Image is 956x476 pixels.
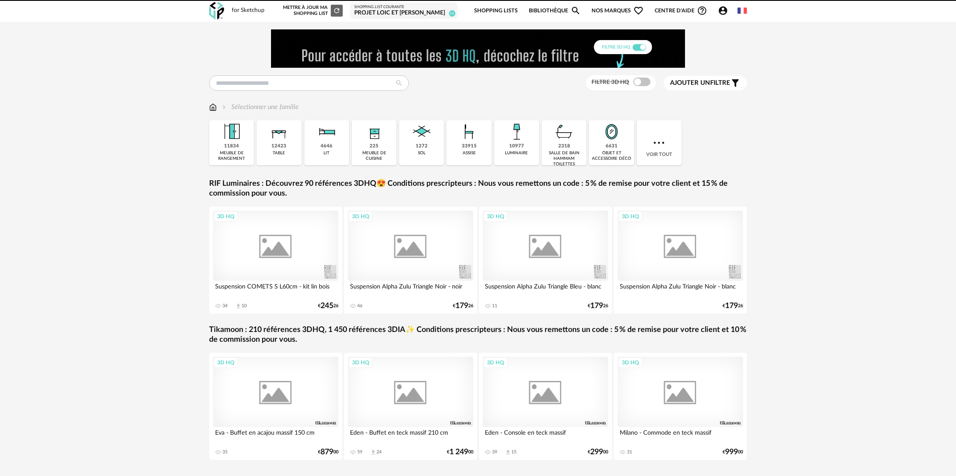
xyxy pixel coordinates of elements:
div: Eden - Buffet en teck massif 210 cm [348,427,473,444]
div: salle de bain hammam toilettes [544,150,584,167]
a: 3D HQ Suspension COMETS S L60cm - kit lin bois 34 Download icon 10 €24526 [209,207,342,314]
div: € 26 [588,303,608,309]
div: 3D HQ [213,211,238,222]
span: Nos marques [592,1,644,21]
div: lit [324,150,329,156]
div: assise [463,150,476,156]
div: 225 [370,143,379,150]
div: Suspension Alpha Zulu Triangle Noir - noir [348,281,473,298]
img: Luminaire.png [505,120,528,143]
div: 3D HQ [618,211,643,222]
div: € 26 [723,303,743,309]
a: BibliothèqueMagnify icon [529,1,581,21]
div: Milano - Commode en teck massif [618,427,743,444]
span: 245 [321,303,333,309]
img: Salle%20de%20bain.png [553,120,576,143]
div: Mettre à jour ma Shopping List [281,5,343,17]
div: € 00 [447,449,473,455]
img: Rangement.png [363,120,386,143]
div: Suspension Alpha Zulu Triangle Noir - blanc [618,281,743,298]
span: 879 [321,449,333,455]
div: Shopping List courante [354,5,454,10]
a: RIF Luminaires : Découvrez 90 références 3DHQ😍 Conditions prescripteurs : Nous vous remettons un ... [209,179,747,199]
div: 10 [242,303,247,309]
span: Download icon [235,303,242,309]
div: Sélectionner une famille [221,102,299,112]
div: 3D HQ [483,211,508,222]
a: 3D HQ Milano - Commode en teck massif 31 €99900 [614,353,747,460]
div: 59 [357,449,362,455]
div: 1272 [416,143,428,150]
span: Account Circle icon [718,6,728,16]
div: luminaire [505,150,528,156]
div: € 26 [453,303,473,309]
span: Download icon [370,449,376,456]
span: Download icon [505,449,511,456]
div: meuble de rangement [212,150,251,162]
div: 3D HQ [483,357,508,368]
div: 2318 [558,143,570,150]
div: € 26 [318,303,338,309]
span: Help Circle Outline icon [697,6,707,16]
span: 179 [455,303,468,309]
img: Meuble%20de%20rangement.png [220,120,243,143]
a: 3D HQ Suspension Alpha Zulu Triangle Bleu - blanc 11 €17926 [479,207,612,314]
a: 3D HQ Eden - Console en teck massif 39 Download icon 15 €29900 [479,353,612,460]
span: Refresh icon [333,8,341,13]
div: € 00 [723,449,743,455]
div: 31 [627,449,632,455]
span: 999 [725,449,738,455]
img: OXP [209,2,224,20]
img: Assise.png [458,120,481,143]
img: FILTRE%20HQ%20NEW_V1%20(4).gif [271,29,685,68]
a: 3D HQ Suspension Alpha Zulu Triangle Noir - blanc €17926 [614,207,747,314]
a: 3D HQ Eden - Buffet en teck massif 210 cm 59 Download icon 24 €1 24900 [344,353,477,460]
div: 6631 [606,143,618,150]
span: 179 [590,303,603,309]
img: fr [737,6,747,15]
img: svg+xml;base64,PHN2ZyB3aWR0aD0iMTYiIGhlaWdodD0iMTciIHZpZXdCb3g9IjAgMCAxNiAxNyIgZmlsbD0ibm9uZSIgeG... [209,102,217,112]
div: for Sketchup [232,7,265,14]
div: Eva - Buffet en acajou massif 150 cm [213,427,338,444]
div: 11834 [224,143,239,150]
div: 15 [511,449,516,455]
span: Filtre 3D HQ [592,79,629,85]
div: 4646 [321,143,332,150]
div: 34 [222,303,227,309]
span: Filter icon [730,78,740,88]
span: Magnify icon [571,6,581,16]
div: Suspension Alpha Zulu Triangle Bleu - blanc [483,281,608,298]
div: 3D HQ [348,357,373,368]
a: Shopping List courante projet loic et [PERSON_NAME] 14 [354,5,454,17]
div: Suspension COMETS S L60cm - kit lin bois [213,281,338,298]
span: 179 [725,303,738,309]
span: 1 249 [449,449,468,455]
div: 3D HQ [348,211,373,222]
div: 3D HQ [213,357,238,368]
img: Sol.png [410,120,433,143]
div: 3D HQ [618,357,643,368]
div: table [273,150,285,156]
a: 3D HQ Suspension Alpha Zulu Triangle Noir - noir 46 €17926 [344,207,477,314]
a: Shopping Lists [474,1,518,21]
span: 14 [449,10,455,17]
div: 10977 [509,143,524,150]
div: Voir tout [637,120,682,165]
div: 46 [357,303,362,309]
button: Ajouter unfiltre Filter icon [664,76,747,90]
img: Literie.png [315,120,338,143]
span: Account Circle icon [718,6,732,16]
div: 12423 [271,143,286,150]
div: projet loic et [PERSON_NAME] [354,9,454,17]
div: meuble de cuisine [354,150,394,162]
div: 24 [376,449,382,455]
img: more.7b13dc1.svg [651,135,667,150]
div: sol [418,150,426,156]
img: Table.png [268,120,291,143]
div: 39 [492,449,497,455]
div: € 00 [318,449,338,455]
span: Centre d'aideHelp Circle Outline icon [655,6,707,16]
span: Ajouter un [670,80,710,86]
div: 35 [222,449,227,455]
div: € 00 [588,449,608,455]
